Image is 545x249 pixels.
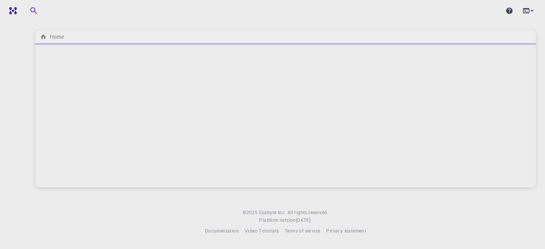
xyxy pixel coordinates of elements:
[296,217,312,223] span: [DATE] .
[205,228,239,234] span: Documentation
[245,227,279,235] a: Video Tutorials
[47,33,64,41] h6: Home
[285,227,320,235] a: Terms of service
[259,216,295,224] span: Platform version
[245,228,279,234] span: Video Tutorials
[243,209,259,216] span: © 2025
[287,209,328,216] span: All rights reserved.
[6,7,17,15] img: logo
[285,228,320,234] span: Terms of service
[38,33,66,41] nav: breadcrumb
[326,228,366,234] span: Privacy statement
[296,216,312,224] a: [DATE].
[259,209,286,216] a: Exabyte Inc.
[205,227,239,235] a: Documentation
[326,227,366,235] a: Privacy statement
[259,209,286,215] span: Exabyte Inc.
